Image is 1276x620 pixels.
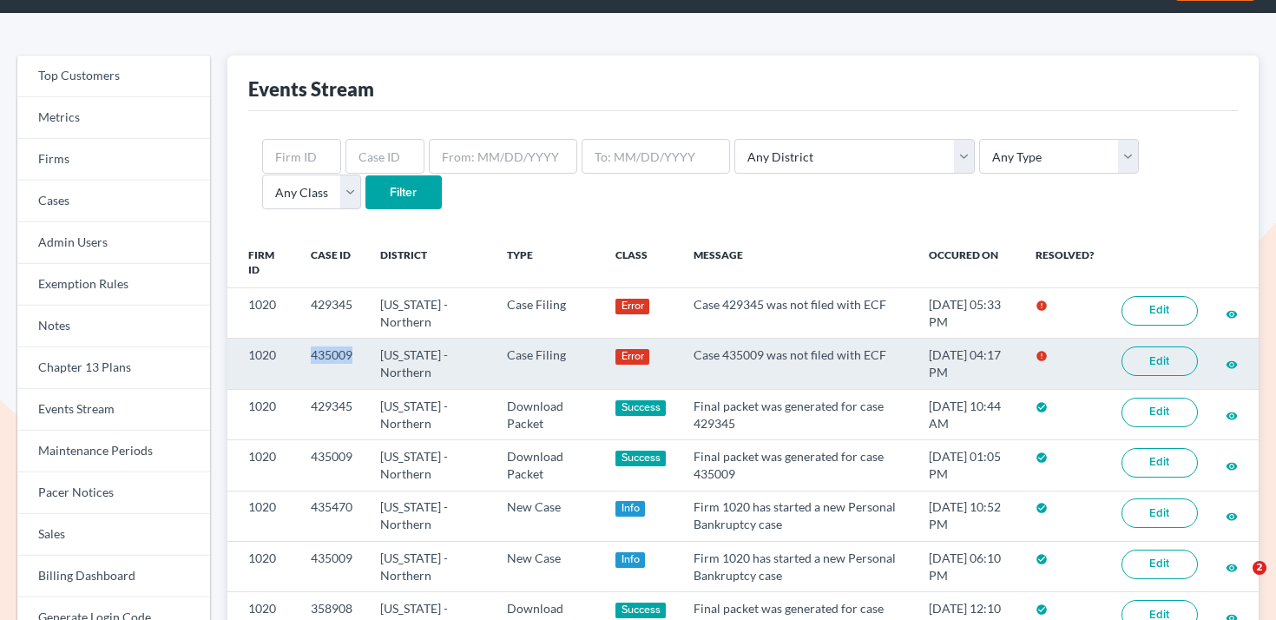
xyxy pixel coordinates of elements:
[1226,559,1238,574] a: visibility
[17,97,210,139] a: Metrics
[680,542,916,592] td: Firm 1020 has started a new Personal Bankruptcy case
[1226,508,1238,523] a: visibility
[1226,356,1238,371] a: visibility
[680,238,916,288] th: Message
[227,491,297,541] td: 1020
[297,542,366,592] td: 435009
[1226,410,1238,422] i: visibility
[297,288,366,339] td: 429345
[615,501,645,517] div: Info
[227,339,297,389] td: 1020
[297,491,366,541] td: 435470
[680,288,916,339] td: Case 429345 was not filed with ECF
[17,264,210,306] a: Exemption Rules
[365,175,442,210] input: Filter
[227,238,297,288] th: Firm ID
[248,76,374,102] div: Events Stream
[17,222,210,264] a: Admin Users
[1121,346,1198,376] a: Edit
[493,339,602,389] td: Case Filing
[262,139,341,174] input: Firm ID
[615,349,649,365] div: Error
[915,238,1022,288] th: Occured On
[17,181,210,222] a: Cases
[602,238,680,288] th: Class
[615,299,649,314] div: Error
[1226,511,1238,523] i: visibility
[680,440,916,491] td: Final packet was generated for case 435009
[297,389,366,439] td: 429345
[493,440,602,491] td: Download Packet
[429,139,577,174] input: From: MM/DD/YYYY
[366,440,493,491] td: [US_STATE] - Northern
[17,389,210,431] a: Events Stream
[915,491,1022,541] td: [DATE] 10:52 PM
[1226,306,1238,320] a: visibility
[615,451,666,466] div: Success
[1022,238,1108,288] th: Resolved?
[366,542,493,592] td: [US_STATE] - Northern
[915,440,1022,491] td: [DATE] 01:05 PM
[915,339,1022,389] td: [DATE] 04:17 PM
[915,389,1022,439] td: [DATE] 10:44 AM
[493,238,602,288] th: Type
[366,238,493,288] th: District
[297,238,366,288] th: Case ID
[915,288,1022,339] td: [DATE] 05:33 PM
[680,389,916,439] td: Final packet was generated for case 429345
[493,389,602,439] td: Download Packet
[297,440,366,491] td: 435009
[17,139,210,181] a: Firms
[493,288,602,339] td: Case Filing
[17,56,210,97] a: Top Customers
[582,139,730,174] input: To: MM/DD/YYYY
[1217,561,1259,603] iframe: Intercom live chat
[493,491,602,541] td: New Case
[366,339,493,389] td: [US_STATE] - Northern
[1121,398,1198,427] a: Edit
[17,306,210,347] a: Notes
[1253,561,1266,575] span: 2
[1036,401,1048,413] i: check_circle
[915,542,1022,592] td: [DATE] 06:10 PM
[17,431,210,472] a: Maintenance Periods
[1226,359,1238,371] i: visibility
[366,288,493,339] td: [US_STATE] - Northern
[680,491,916,541] td: Firm 1020 has started a new Personal Bankruptcy case
[227,389,297,439] td: 1020
[1121,550,1198,579] a: Edit
[615,552,645,568] div: Info
[227,440,297,491] td: 1020
[493,542,602,592] td: New Case
[1226,308,1238,320] i: visibility
[615,400,666,416] div: Success
[1036,553,1048,565] i: check_circle
[345,139,424,174] input: Case ID
[1036,604,1048,616] i: check_circle
[1036,502,1048,514] i: check_circle
[1226,460,1238,472] i: visibility
[17,514,210,556] a: Sales
[680,339,916,389] td: Case 435009 was not filed with ECF
[366,389,493,439] td: [US_STATE] - Northern
[297,339,366,389] td: 435009
[1121,448,1198,478] a: Edit
[1036,452,1048,464] i: check_circle
[17,347,210,389] a: Chapter 13 Plans
[227,542,297,592] td: 1020
[227,288,297,339] td: 1020
[366,491,493,541] td: [US_STATE] - Northern
[1226,407,1238,422] a: visibility
[17,556,210,597] a: Billing Dashboard
[1036,300,1048,312] i: error
[1121,498,1198,528] a: Edit
[1036,350,1048,362] i: error
[1226,458,1238,472] a: visibility
[17,472,210,514] a: Pacer Notices
[1121,296,1198,326] a: Edit
[615,603,666,618] div: Success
